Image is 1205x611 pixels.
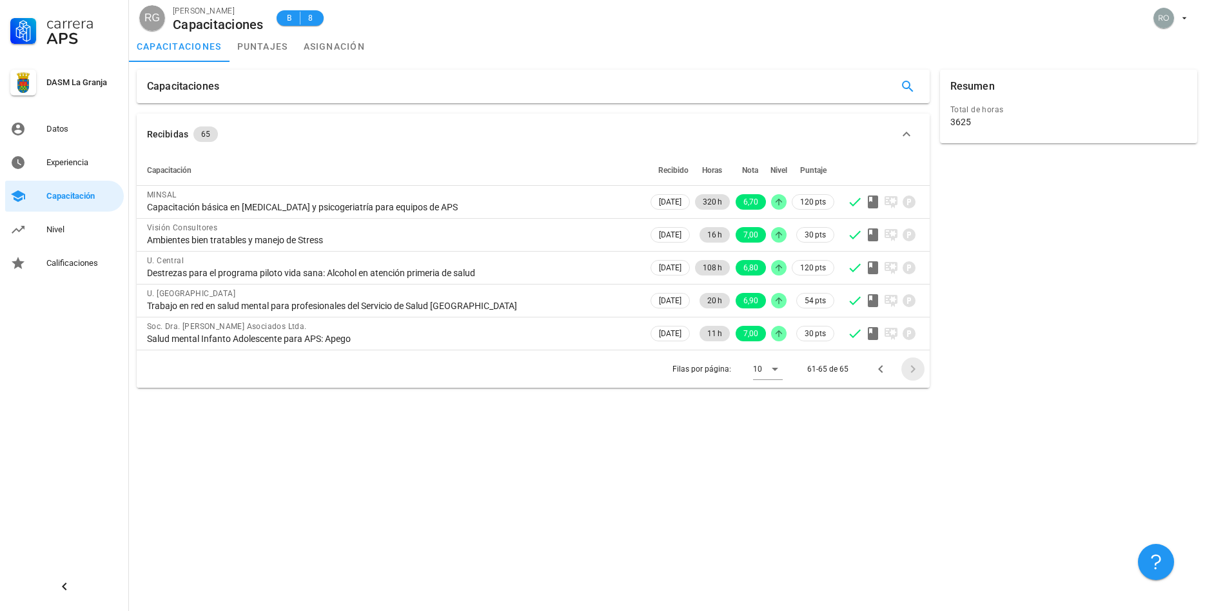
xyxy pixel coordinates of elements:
div: avatar [1153,8,1174,28]
a: asignación [296,31,373,62]
span: 6,90 [743,293,758,308]
span: 65 [201,126,210,142]
span: Recibido [658,166,689,175]
div: Recibidas [147,127,188,141]
span: [DATE] [659,195,681,209]
div: Salud mental Infanto Adolescente para APS: Apego [147,333,638,345]
div: Total de horas [950,103,1187,116]
div: 10 [753,363,762,375]
span: [DATE] [659,326,681,341]
span: 120 pts [800,261,826,274]
span: B [284,12,295,25]
div: Nivel [46,225,119,235]
a: capacitaciones [129,31,230,62]
div: Capacitación básica en [MEDICAL_DATA] y psicogeriatría para equipos de APS [147,201,638,213]
a: puntajes [230,31,296,62]
span: Soc. Dra. [PERSON_NAME] Asociados Ltda. [147,322,307,331]
div: Resumen [950,70,995,103]
a: Datos [5,114,124,145]
span: 11 h [707,326,722,341]
button: Página anterior [869,357,892,381]
span: 320 h [703,194,722,210]
span: U. [GEOGRAPHIC_DATA] [147,289,235,298]
span: 6,70 [743,194,758,210]
span: Nivel [770,166,787,175]
span: [DATE] [659,261,681,275]
button: Recibidas 65 [137,114,930,155]
span: Horas [702,166,722,175]
th: Capacitación [137,155,648,186]
th: Recibido [648,155,692,186]
div: Capacitaciones [147,70,219,103]
div: Filas por página: [672,350,783,388]
span: Capacitación [147,166,191,175]
span: [DATE] [659,228,681,242]
div: 61-65 de 65 [807,363,848,375]
span: 30 pts [805,228,826,241]
span: Puntaje [800,166,827,175]
div: Capacitaciones [173,17,264,32]
span: 20 h [707,293,722,308]
th: Nota [732,155,769,186]
div: Trabajo en red en salud mental para profesionales del Servicio de Salud [GEOGRAPHIC_DATA] [147,300,638,312]
div: 3625 [950,116,971,128]
span: 8 [306,12,316,25]
a: Experiencia [5,147,124,178]
div: Experiencia [46,157,119,168]
div: avatar [139,5,165,31]
span: [DATE] [659,294,681,308]
div: Ambientes bien tratables y manejo de Stress [147,234,638,246]
a: Capacitación [5,181,124,212]
span: RG [144,5,160,31]
span: MINSAL [147,190,176,199]
span: 30 pts [805,327,826,340]
div: Datos [46,124,119,134]
div: [PERSON_NAME] [173,5,264,17]
div: Calificaciones [46,258,119,268]
th: Puntaje [789,155,837,186]
a: Calificaciones [5,248,124,279]
span: 7,00 [743,227,758,243]
th: Nivel [769,155,789,186]
span: 108 h [703,260,722,275]
div: DASM La Granja [46,77,119,88]
div: 10Filas por página: [753,359,783,379]
a: Nivel [5,214,124,245]
div: APS [46,31,119,46]
span: 16 h [707,227,722,243]
div: Destrezas para el programa piloto vida sana: Alcohol en atención primeria de salud [147,267,638,279]
div: Capacitación [46,191,119,201]
span: 120 pts [800,195,826,208]
span: 6,80 [743,260,758,275]
span: 7,00 [743,326,758,341]
span: 54 pts [805,294,826,307]
span: U. Central [147,256,184,265]
th: Horas [692,155,732,186]
div: Carrera [46,15,119,31]
span: Nota [742,166,758,175]
span: Visión Consultores [147,223,217,232]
